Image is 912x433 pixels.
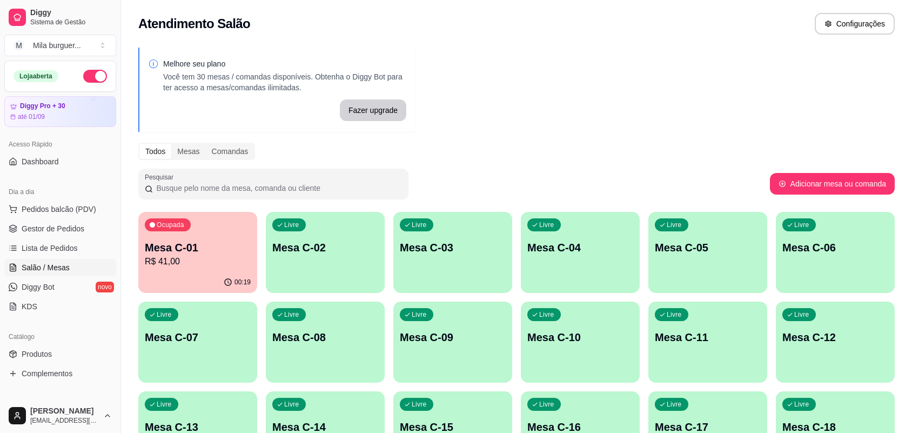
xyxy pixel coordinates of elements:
[527,330,633,345] p: Mesa C-10
[648,212,767,293] button: LivreMesa C-05
[527,240,633,255] p: Mesa C-04
[539,400,554,409] p: Livre
[30,8,112,18] span: Diggy
[272,240,378,255] p: Mesa C-02
[22,262,70,273] span: Salão / Mesas
[776,212,895,293] button: LivreMesa C-06
[815,13,895,35] button: Configurações
[340,99,406,121] button: Fazer upgrade
[20,102,65,110] article: Diggy Pro + 30
[4,96,116,127] a: Diggy Pro + 30até 01/09
[412,400,427,409] p: Livre
[33,40,81,51] div: Mila burguer ...
[4,136,116,153] div: Acesso Rápido
[4,220,116,237] a: Gestor de Pedidos
[22,368,72,379] span: Complementos
[539,221,554,229] p: Livre
[655,330,761,345] p: Mesa C-11
[266,212,385,293] button: LivreMesa C-02
[4,298,116,315] a: KDS
[4,183,116,201] div: Dia a dia
[284,400,299,409] p: Livre
[794,221,809,229] p: Livre
[18,112,45,121] article: até 01/09
[14,40,24,51] span: M
[648,302,767,383] button: LivreMesa C-11
[4,153,116,170] a: Dashboard
[655,240,761,255] p: Mesa C-05
[22,282,55,292] span: Diggy Bot
[163,58,406,69] p: Melhore seu plano
[4,403,116,429] button: [PERSON_NAME][EMAIL_ADDRESS][DOMAIN_NAME]
[30,416,99,425] span: [EMAIL_ADDRESS][DOMAIN_NAME]
[272,330,378,345] p: Mesa C-08
[412,221,427,229] p: Livre
[139,144,171,159] div: Todos
[145,172,177,182] label: Pesquisar
[145,330,251,345] p: Mesa C-07
[138,212,257,293] button: OcupadaMesa C-01R$ 41,0000:19
[30,407,99,416] span: [PERSON_NAME]
[266,302,385,383] button: LivreMesa C-08
[794,310,809,319] p: Livre
[284,221,299,229] p: Livre
[4,278,116,296] a: Diggy Botnovo
[157,400,172,409] p: Livre
[521,212,640,293] button: LivreMesa C-04
[157,221,184,229] p: Ocupada
[22,223,84,234] span: Gestor de Pedidos
[157,310,172,319] p: Livre
[206,144,254,159] div: Comandas
[794,400,809,409] p: Livre
[22,204,96,215] span: Pedidos balcão (PDV)
[4,4,116,30] a: DiggySistema de Gestão
[400,240,506,255] p: Mesa C-03
[782,330,888,345] p: Mesa C-12
[234,278,251,287] p: 00:19
[163,71,406,93] p: Você tem 30 mesas / comandas disponíveis. Obtenha o Diggy Bot para ter acesso a mesas/comandas il...
[22,349,52,359] span: Produtos
[400,330,506,345] p: Mesa C-09
[4,259,116,276] a: Salão / Mesas
[14,70,58,82] div: Loja aberta
[145,240,251,255] p: Mesa C-01
[776,302,895,383] button: LivreMesa C-12
[138,302,257,383] button: LivreMesa C-07
[4,328,116,345] div: Catálogo
[22,301,37,312] span: KDS
[667,310,682,319] p: Livre
[138,15,250,32] h2: Atendimento Salão
[22,156,59,167] span: Dashboard
[22,243,78,254] span: Lista de Pedidos
[30,18,112,26] span: Sistema de Gestão
[667,221,682,229] p: Livre
[393,302,512,383] button: LivreMesa C-09
[521,302,640,383] button: LivreMesa C-10
[782,240,888,255] p: Mesa C-06
[393,212,512,293] button: LivreMesa C-03
[770,173,895,195] button: Adicionar mesa ou comanda
[412,310,427,319] p: Livre
[4,201,116,218] button: Pedidos balcão (PDV)
[539,310,554,319] p: Livre
[83,70,107,83] button: Alterar Status
[284,310,299,319] p: Livre
[145,255,251,268] p: R$ 41,00
[4,35,116,56] button: Select a team
[4,239,116,257] a: Lista de Pedidos
[171,144,205,159] div: Mesas
[4,365,116,382] a: Complementos
[4,345,116,363] a: Produtos
[153,183,402,194] input: Pesquisar
[667,400,682,409] p: Livre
